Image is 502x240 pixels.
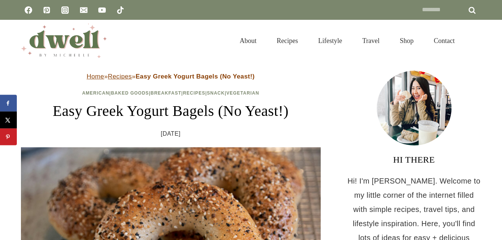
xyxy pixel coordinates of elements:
a: TikTok [113,3,128,18]
a: Lifestyle [308,28,352,54]
h3: HI THERE [347,153,481,166]
a: Facebook [21,3,36,18]
a: Recipes [108,73,132,80]
img: DWELL by michelle [21,24,107,58]
a: Home [87,73,104,80]
a: Pinterest [39,3,54,18]
a: American [82,90,110,96]
a: Contact [424,28,465,54]
button: View Search Form [469,34,481,47]
a: Recipes [183,90,205,96]
a: Recipes [267,28,308,54]
a: Instagram [58,3,73,18]
a: Baked Goods [111,90,149,96]
a: Snack [207,90,225,96]
nav: Primary Navigation [230,28,465,54]
a: Email [76,3,91,18]
time: [DATE] [161,128,181,139]
a: About [230,28,267,54]
a: Vegetarian [227,90,259,96]
a: Travel [352,28,389,54]
span: » » [87,73,255,80]
a: Shop [389,28,424,54]
span: | | | | | [82,90,259,96]
a: Breakfast [151,90,181,96]
a: YouTube [95,3,110,18]
h1: Easy Greek Yogurt Bagels (No Yeast!) [21,100,321,122]
strong: Easy Greek Yogurt Bagels (No Yeast!) [136,73,255,80]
